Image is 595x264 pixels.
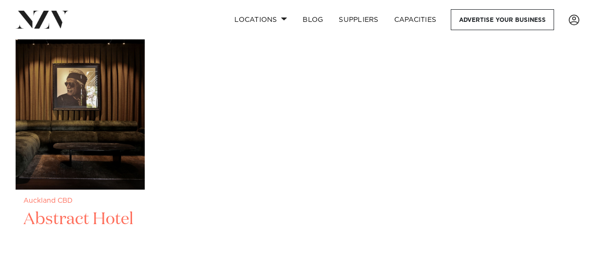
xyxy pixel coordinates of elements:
a: Locations [227,9,295,30]
a: Capacities [386,9,444,30]
a: SUPPLIERS [331,9,386,30]
small: Auckland CBD [23,197,137,205]
a: BLOG [295,9,331,30]
img: nzv-logo.png [16,11,69,28]
a: Advertise your business [451,9,554,30]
